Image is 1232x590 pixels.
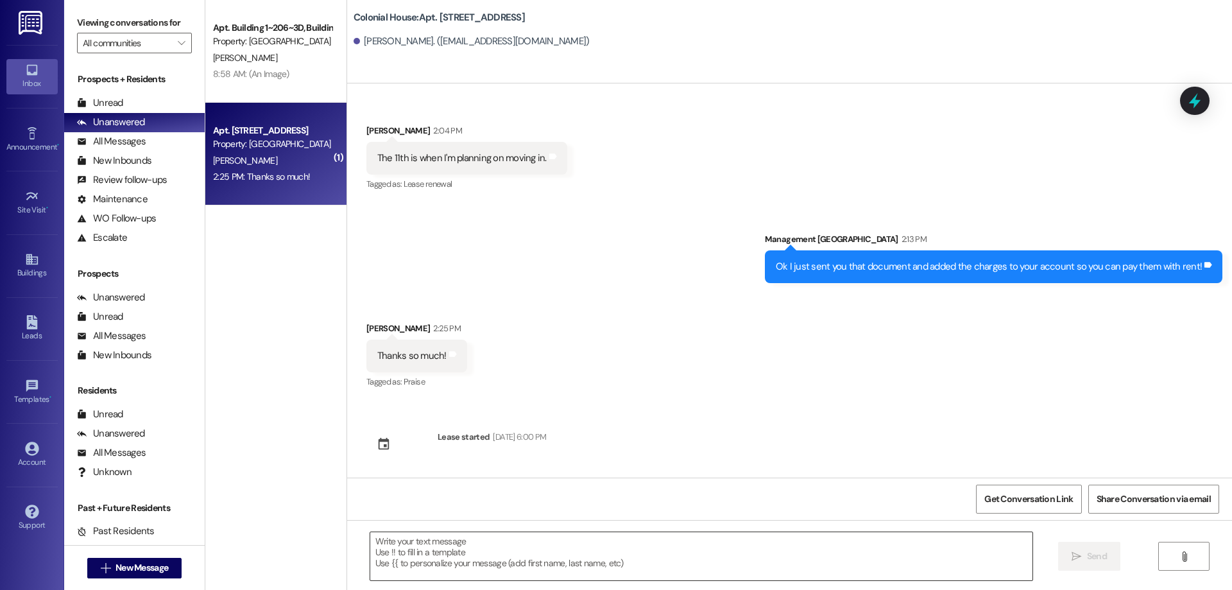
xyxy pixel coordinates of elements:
[377,349,447,363] div: Thanks so much!
[213,52,277,64] span: [PERSON_NAME]
[366,322,467,340] div: [PERSON_NAME]
[366,175,567,193] div: Tagged as:
[77,446,146,460] div: All Messages
[64,501,205,515] div: Past + Future Residents
[83,33,171,53] input: All communities
[46,204,48,213] span: •
[77,173,167,187] div: Review follow-ups
[377,152,547,165] div: The 11th is when I'm planning on moving in.
[366,124,567,142] div: [PERSON_NAME]
[77,349,151,362] div: New Inbounds
[77,231,127,245] div: Escalate
[490,430,546,444] div: [DATE] 6:00 PM
[898,232,927,246] div: 2:13 PM
[984,492,1073,506] span: Get Conversation Link
[77,525,155,538] div: Past Residents
[77,310,123,324] div: Unread
[213,137,332,151] div: Property: [GEOGRAPHIC_DATA]
[77,427,145,440] div: Unanswered
[57,141,59,150] span: •
[1058,542,1120,571] button: Send
[430,322,460,335] div: 2:25 PM
[6,311,58,346] a: Leads
[213,68,289,80] div: 8:58 AM: (An Image)
[776,260,1202,273] div: Ok I just sent you that document and added the charges to your account so you can pay them with r...
[6,375,58,410] a: Templates •
[77,135,146,148] div: All Messages
[6,438,58,473] a: Account
[77,193,148,206] div: Maintenance
[6,501,58,535] a: Support
[77,116,145,129] div: Unanswered
[213,171,310,182] div: 2:25 PM: Thanks so much!
[1088,485,1219,514] button: Share Conversation via email
[1179,551,1189,562] i: 
[213,155,277,166] span: [PERSON_NAME]
[430,124,461,137] div: 2:04 PM
[1097,492,1211,506] span: Share Conversation via email
[976,485,1081,514] button: Get Conversation Link
[404,178,452,189] span: Lease renewal
[101,563,110,573] i: 
[77,96,123,110] div: Unread
[64,384,205,397] div: Residents
[366,372,467,391] div: Tagged as:
[77,329,146,343] div: All Messages
[49,393,51,402] span: •
[6,59,58,94] a: Inbox
[77,13,192,33] label: Viewing conversations for
[213,124,332,137] div: Apt. [STREET_ADDRESS]
[354,35,590,48] div: [PERSON_NAME]. ([EMAIL_ADDRESS][DOMAIN_NAME])
[64,73,205,86] div: Prospects + Residents
[354,11,525,24] b: Colonial House: Apt. [STREET_ADDRESS]
[1087,550,1107,563] span: Send
[178,38,185,48] i: 
[64,267,205,281] div: Prospects
[77,291,145,304] div: Unanswered
[77,465,132,479] div: Unknown
[116,561,168,575] span: New Message
[87,558,182,578] button: New Message
[6,186,58,220] a: Site Visit •
[213,35,332,48] div: Property: [GEOGRAPHIC_DATA]
[438,430,490,444] div: Lease started
[77,154,151,168] div: New Inbounds
[77,408,123,421] div: Unread
[404,376,425,387] span: Praise
[213,21,332,35] div: Apt. Building 1~206~3D, Building [GEOGRAPHIC_DATA]
[19,11,45,35] img: ResiDesk Logo
[77,212,156,225] div: WO Follow-ups
[765,232,1222,250] div: Management [GEOGRAPHIC_DATA]
[1072,551,1081,562] i: 
[6,248,58,283] a: Buildings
